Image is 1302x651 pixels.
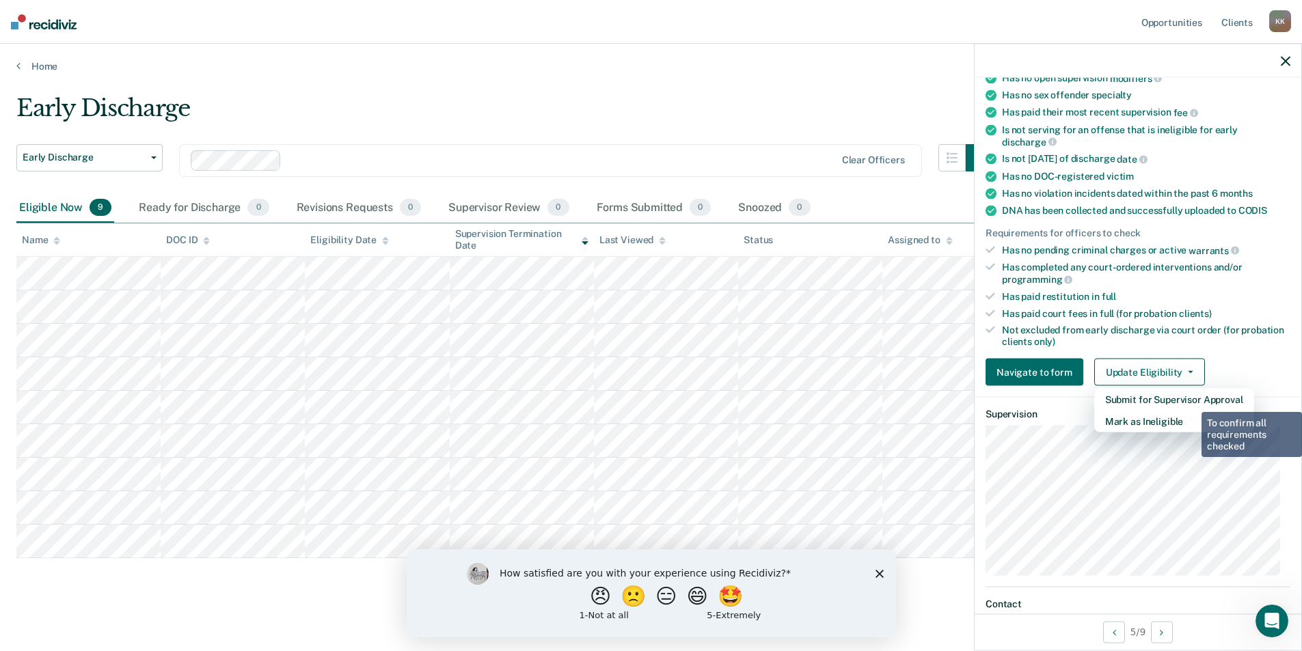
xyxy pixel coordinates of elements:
[1002,136,1057,147] span: discharge
[735,193,813,223] div: Snoozed
[986,359,1089,386] a: Navigate to form
[1002,262,1290,285] div: Has completed any court-ordered interventions and/or
[407,549,896,637] iframe: Survey by Kim from Recidiviz
[690,199,711,217] span: 0
[975,613,1301,650] div: 5 / 9
[1117,154,1147,165] span: date
[1107,171,1134,182] span: victim
[1094,359,1205,386] button: Update Eligibility
[986,408,1290,420] dt: Supervision
[986,227,1290,239] div: Requirements for officers to check
[16,60,1286,72] a: Home
[1034,336,1055,347] span: only)
[1002,153,1290,165] div: Is not [DATE] of discharge
[1094,389,1254,411] button: Submit for Supervisor Approval
[446,193,572,223] div: Supervisor Review
[1002,124,1290,148] div: Is not serving for an offense that is ineligible for early
[1256,605,1288,637] iframe: Intercom live chat
[1091,89,1132,100] span: specialty
[1002,171,1290,182] div: Has no DOC-registered
[789,199,810,217] span: 0
[22,234,60,246] div: Name
[16,94,993,133] div: Early Discharge
[842,154,905,166] div: Clear officers
[90,199,111,217] span: 9
[1002,307,1290,319] div: Has paid court fees in full (for probation
[547,199,569,217] span: 0
[247,199,269,217] span: 0
[16,193,114,223] div: Eligible Now
[455,228,588,251] div: Supervision Termination Date
[1002,188,1290,199] div: Has no violation incidents dated within the past 6
[1002,205,1290,217] div: DNA has been collected and successfully uploaded to
[1002,72,1290,84] div: Has no open supervision
[1238,205,1267,216] span: CODIS
[986,598,1290,609] dt: Contact
[1002,290,1290,302] div: Has paid restitution in
[1002,324,1290,348] div: Not excluded from early discharge via court order (for probation clients
[23,152,146,163] span: Early Discharge
[400,199,421,217] span: 0
[294,193,424,223] div: Revisions Requests
[1189,245,1239,255] span: warrants
[1103,621,1125,643] button: Previous Opportunity
[1002,89,1290,101] div: Has no sex offender
[11,14,77,29] img: Recidiviz
[1174,107,1198,118] span: fee
[744,234,773,246] div: Status
[166,234,210,246] div: DOC ID
[1220,188,1253,199] span: months
[986,359,1083,386] button: Navigate to form
[1269,10,1291,32] div: K K
[1002,244,1290,256] div: Has no pending criminal charges or active
[594,193,714,223] div: Forms Submitted
[136,193,271,223] div: Ready for Discharge
[1179,307,1212,318] span: clients)
[599,234,666,246] div: Last Viewed
[310,234,389,246] div: Eligibility Date
[1110,72,1163,83] span: modifiers
[1102,290,1116,301] span: full
[1151,621,1173,643] button: Next Opportunity
[1002,274,1072,285] span: programming
[1094,411,1254,432] button: Mark as Ineligible
[888,234,952,246] div: Assigned to
[1002,107,1290,119] div: Has paid their most recent supervision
